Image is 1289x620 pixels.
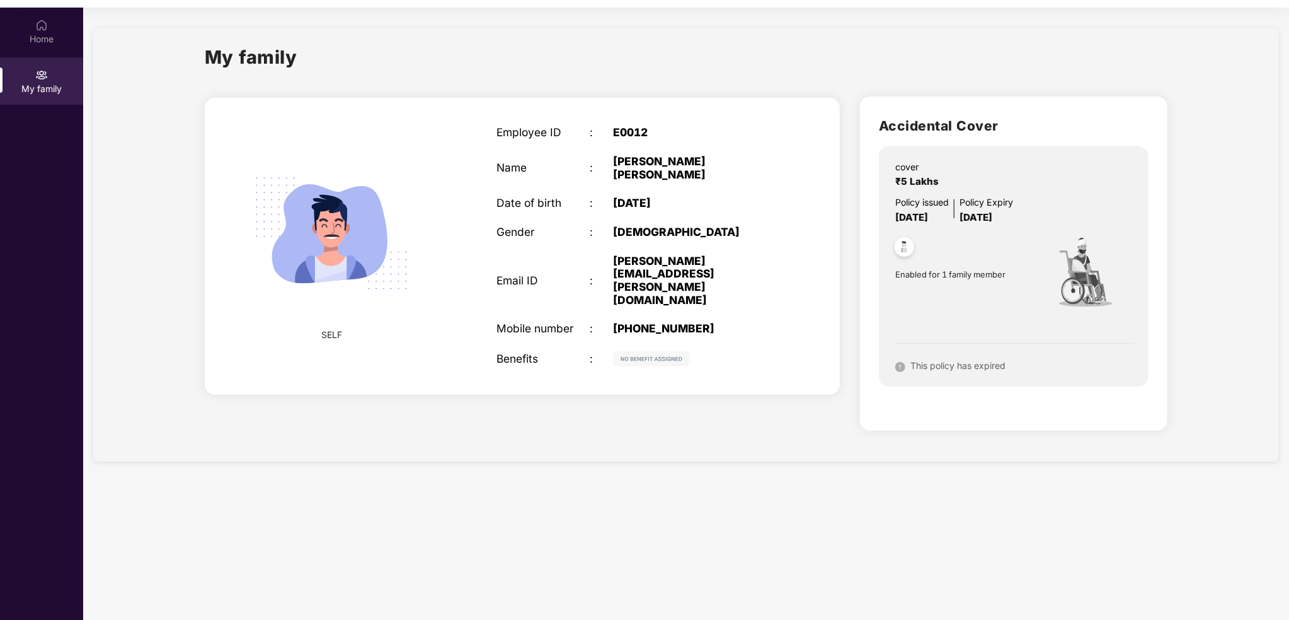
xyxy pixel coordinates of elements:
[960,196,1013,209] div: Policy Expiry
[613,126,776,139] div: E0012
[910,360,1005,371] span: This policy has expired
[590,274,613,288] div: :
[321,328,342,342] span: SELF
[613,197,776,210] div: [DATE]
[613,322,776,336] div: [PHONE_NUMBER]
[590,126,613,139] div: :
[590,161,613,175] div: :
[237,139,426,328] img: svg+xml;base64,PHN2ZyB4bWxucz0iaHR0cDovL3d3dy53My5vcmcvMjAwMC9zdmciIHdpZHRoPSIyMjQiIGhlaWdodD0iMT...
[895,175,944,187] span: ₹5 Lakhs
[879,115,1149,136] h2: Accidental Cover
[960,211,992,223] span: [DATE]
[496,161,590,175] div: Name
[613,155,776,181] div: [PERSON_NAME] [PERSON_NAME]
[613,351,690,366] img: svg+xml;base64,PHN2ZyB4bWxucz0iaHR0cDovL3d3dy53My5vcmcvMjAwMC9zdmciIHdpZHRoPSIxMjIiIGhlaWdodD0iMj...
[889,233,920,264] img: svg+xml;base64,PHN2ZyB4bWxucz0iaHR0cDovL3d3dy53My5vcmcvMjAwMC9zdmciIHdpZHRoPSI0OC45NDMiIGhlaWdodD...
[205,43,297,71] h1: My family
[613,255,776,307] div: [PERSON_NAME][EMAIL_ADDRESS][PERSON_NAME][DOMAIN_NAME]
[895,211,928,223] span: [DATE]
[895,362,905,372] img: svg+xml;base64,PHN2ZyB4bWxucz0iaHR0cDovL3d3dy53My5vcmcvMjAwMC9zdmciIHdpZHRoPSIxNiIgaGVpZ2h0PSIxNi...
[496,126,590,139] div: Employee ID
[496,197,590,210] div: Date of birth
[590,353,613,366] div: :
[1035,225,1132,328] img: icon
[35,19,48,32] img: svg+xml;base64,PHN2ZyBpZD0iSG9tZSIgeG1sbnM9Imh0dHA6Ly93d3cudzMub3JnLzIwMDAvc3ZnIiB3aWR0aD0iMjAiIG...
[496,274,590,288] div: Email ID
[35,69,48,81] img: svg+xml;base64,PHN2ZyB3aWR0aD0iMjAiIGhlaWdodD0iMjAiIHZpZXdCb3g9IjAgMCAyMCAyMCIgZmlsbD0ibm9uZSIgeG...
[895,268,1035,281] span: Enabled for 1 family member
[590,322,613,336] div: :
[496,226,590,239] div: Gender
[895,160,944,174] div: cover
[613,226,776,239] div: [DEMOGRAPHIC_DATA]
[496,322,590,336] div: Mobile number
[496,353,590,366] div: Benefits
[590,197,613,210] div: :
[590,226,613,239] div: :
[895,196,949,209] div: Policy issued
